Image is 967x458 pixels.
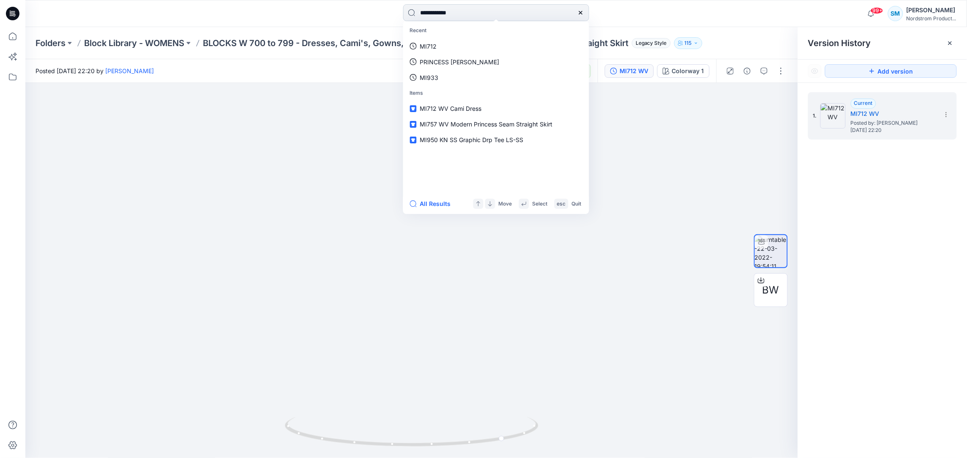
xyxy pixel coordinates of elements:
[851,119,935,127] span: Posted by: Charlotte Baxter
[674,37,702,49] button: 115
[405,132,587,148] a: MI950 KN SS Graphic Drp Tee LS-SS
[36,66,154,75] span: Posted [DATE] 22:20 by
[672,66,704,76] div: Colorway 1
[851,127,935,133] span: [DATE] 22:20
[405,101,587,116] a: MI712 WV Cami Dress
[420,136,524,143] span: MI950 KN SS Graphic Drp Tee LS-SS
[420,105,482,112] span: MI712 WV Cami Dress
[657,64,710,78] button: Colorway 1
[405,85,587,101] p: Items
[420,73,439,82] p: MI933
[105,67,154,74] a: [PERSON_NAME]
[685,38,692,48] p: 115
[762,282,779,298] span: BW
[405,116,587,132] a: MI757 WV Modern Princess Seam Straight Skirt
[499,200,512,208] p: Move
[420,42,437,51] p: MI712
[572,200,582,208] p: Quit
[36,37,66,49] a: Folders
[410,199,456,209] button: All Results
[420,58,500,66] p: PRINCESS SEAM
[84,37,184,49] a: Block Library - WOMENS
[825,64,957,78] button: Add version
[740,64,754,78] button: Details
[947,40,953,47] button: Close
[907,15,956,22] div: Nordstrom Product...
[628,37,671,49] button: Legacy Style
[605,64,654,78] button: MI712 WV
[632,38,671,48] span: Legacy Style
[405,38,587,54] a: MI712
[405,54,587,70] a: PRINCESS [PERSON_NAME]
[820,103,846,129] img: MI712 WV
[405,70,587,85] a: MI933
[405,23,587,38] p: Recent
[851,109,935,119] h5: MI712 WV
[533,200,548,208] p: Select
[871,7,883,14] span: 99+
[755,235,787,267] img: turntable-22-03-2022-19:54:11
[888,6,903,21] div: SM
[813,112,817,120] span: 1.
[808,38,871,48] span: Version History
[808,64,822,78] button: Show Hidden Versions
[203,37,417,49] a: BLOCKS W 700 to 799 - Dresses, Cami's, Gowns, Chemise
[420,121,553,128] span: MI757 WV Modern Princess Seam Straight Skirt
[620,66,648,76] div: MI712 WV
[907,5,956,15] div: [PERSON_NAME]
[557,200,566,208] p: esc
[854,100,873,106] span: Current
